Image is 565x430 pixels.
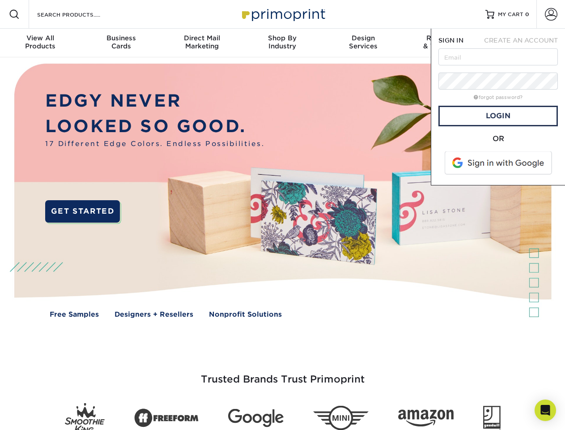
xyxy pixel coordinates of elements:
p: LOOKED SO GOOD. [45,114,264,139]
span: Design [323,34,404,42]
input: SEARCH PRODUCTS..... [36,9,123,20]
img: Goodwill [483,406,501,430]
p: EDGY NEVER [45,88,264,114]
iframe: Google Customer Reviews [2,403,76,427]
a: Shop ByIndustry [242,29,323,57]
span: CREATE AN ACCOUNT [484,37,558,44]
span: 0 [525,11,529,17]
div: & Templates [404,34,484,50]
span: Shop By [242,34,323,42]
span: SIGN IN [438,37,463,44]
img: Primoprint [238,4,327,24]
a: Resources& Templates [404,29,484,57]
span: MY CART [498,11,523,18]
div: OR [438,133,558,144]
a: DesignServices [323,29,404,57]
h3: Trusted Brands Trust Primoprint [21,352,544,396]
span: Resources [404,34,484,42]
a: Free Samples [50,310,99,320]
span: Direct Mail [161,34,242,42]
span: Business [81,34,161,42]
span: 17 Different Edge Colors. Endless Possibilities. [45,139,264,149]
img: Amazon [398,410,454,427]
a: Designers + Resellers [115,310,193,320]
a: BusinessCards [81,29,161,57]
a: Direct MailMarketing [161,29,242,57]
div: Open Intercom Messenger [535,400,556,421]
a: Nonprofit Solutions [209,310,282,320]
div: Cards [81,34,161,50]
img: Google [228,409,284,427]
a: GET STARTED [45,200,120,223]
a: Login [438,106,558,126]
a: forgot password? [474,95,523,100]
div: Services [323,34,404,50]
input: Email [438,48,558,65]
div: Marketing [161,34,242,50]
div: Industry [242,34,323,50]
